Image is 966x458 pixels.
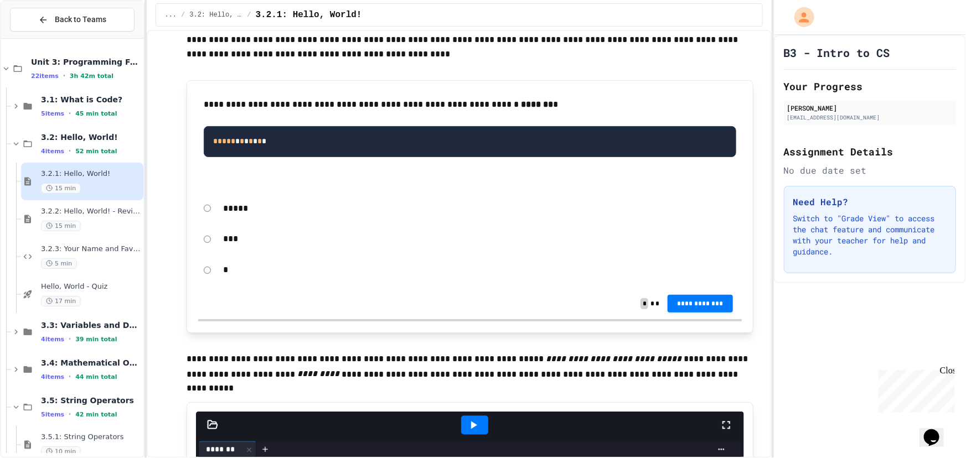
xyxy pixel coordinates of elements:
[75,336,117,343] span: 39 min total
[41,258,77,269] span: 5 min
[69,410,71,419] span: •
[256,8,362,22] span: 3.2.1: Hello, World!
[41,373,64,381] span: 4 items
[41,183,81,194] span: 15 min
[787,113,953,122] div: [EMAIL_ADDRESS][DOMAIN_NAME]
[41,132,141,142] span: 3.2: Hello, World!
[41,221,81,231] span: 15 min
[793,213,947,257] p: Switch to "Grade View" to access the chat feature and communicate with your teacher for help and ...
[41,169,141,179] span: 3.2.1: Hello, World!
[69,372,71,381] span: •
[41,320,141,330] span: 3.3: Variables and Data Types
[41,336,64,343] span: 4 items
[247,11,251,19] span: /
[41,411,64,418] span: 5 items
[919,414,955,447] iframe: chat widget
[69,109,71,118] span: •
[75,148,117,155] span: 52 min total
[784,164,956,177] div: No due date set
[41,358,141,368] span: 3.4: Mathematical Operators
[41,110,64,117] span: 5 items
[41,244,141,254] span: 3.2.3: Your Name and Favorite Movie
[55,14,106,25] span: Back to Teams
[787,103,953,113] div: [PERSON_NAME]
[874,366,955,413] iframe: chat widget
[31,57,141,67] span: Unit 3: Programming Fundamentals
[784,79,956,94] h2: Your Progress
[41,207,141,216] span: 3.2.2: Hello, World! - Review
[69,147,71,155] span: •
[165,11,177,19] span: ...
[75,411,117,418] span: 42 min total
[41,446,81,457] span: 10 min
[189,11,242,19] span: 3.2: Hello, World!
[41,433,141,442] span: 3.5.1: String Operators
[75,110,117,117] span: 45 min total
[784,144,956,159] h2: Assignment Details
[10,8,135,32] button: Back to Teams
[783,4,817,30] div: My Account
[181,11,185,19] span: /
[41,95,141,105] span: 3.1: What is Code?
[41,282,141,292] span: Hello, World - Quiz
[69,335,71,343] span: •
[70,72,113,80] span: 3h 42m total
[41,148,64,155] span: 4 items
[31,72,59,80] span: 22 items
[41,296,81,306] span: 17 min
[75,373,117,381] span: 44 min total
[784,45,890,60] h1: B3 - Intro to CS
[793,195,947,209] h3: Need Help?
[4,4,76,70] div: Chat with us now!Close
[41,395,141,405] span: 3.5: String Operators
[63,71,65,80] span: •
